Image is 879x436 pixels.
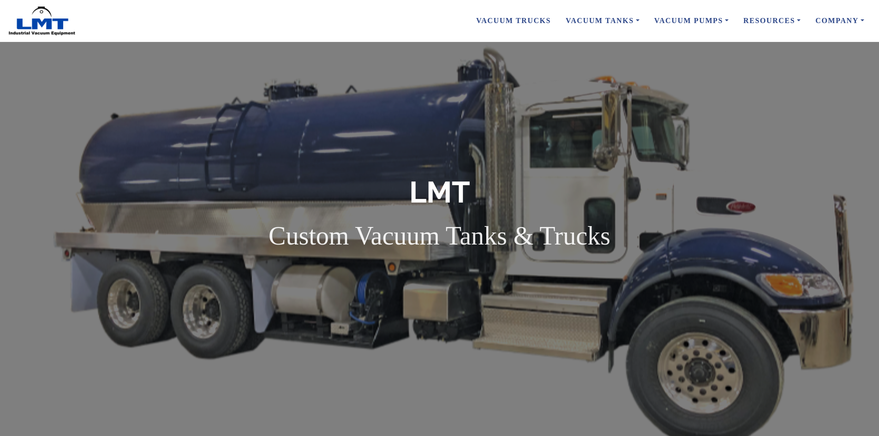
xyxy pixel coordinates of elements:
a: Resources [736,11,808,30]
h1: LMT [269,172,610,213]
img: LMT [7,6,77,36]
a: Company [808,11,872,30]
a: Vacuum Tanks [558,11,647,30]
a: Vacuum Trucks [469,11,558,30]
a: Vacuum Pumps [647,11,736,30]
p: Custom Vacuum Tanks & Trucks [269,218,610,254]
